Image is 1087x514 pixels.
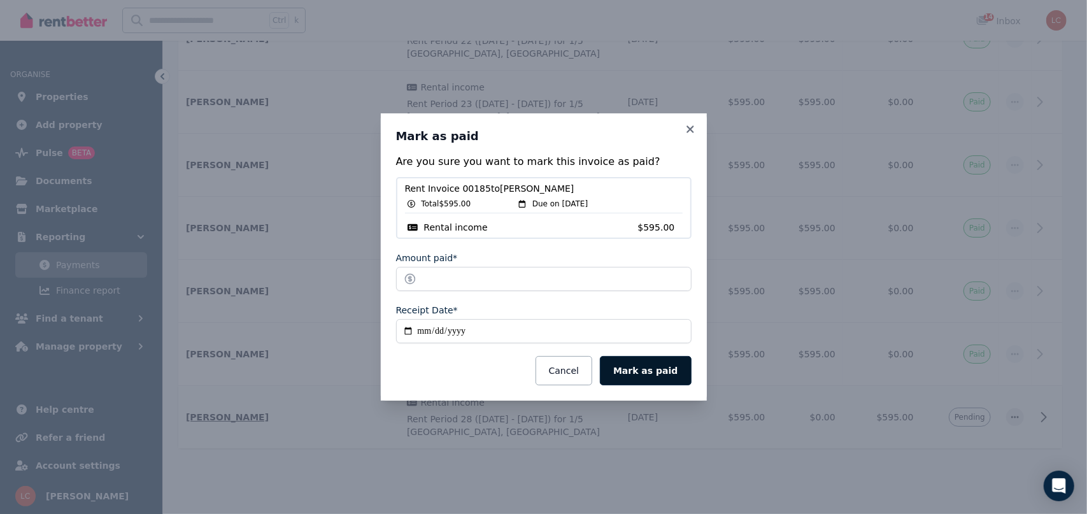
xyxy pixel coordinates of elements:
span: Total $595.00 [422,199,471,209]
label: Amount paid* [396,252,458,264]
p: Are you sure you want to mark this invoice as paid? [396,154,692,169]
span: Rental income [424,221,488,234]
button: Mark as paid [600,356,691,385]
span: Due on [DATE] [532,199,588,209]
h3: Mark as paid [396,129,692,144]
label: Receipt Date* [396,304,458,317]
div: Open Intercom Messenger [1044,471,1074,501]
span: $595.00 [638,221,683,234]
button: Cancel [536,356,592,385]
span: Rent Invoice 00185 to [PERSON_NAME] [405,182,683,195]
